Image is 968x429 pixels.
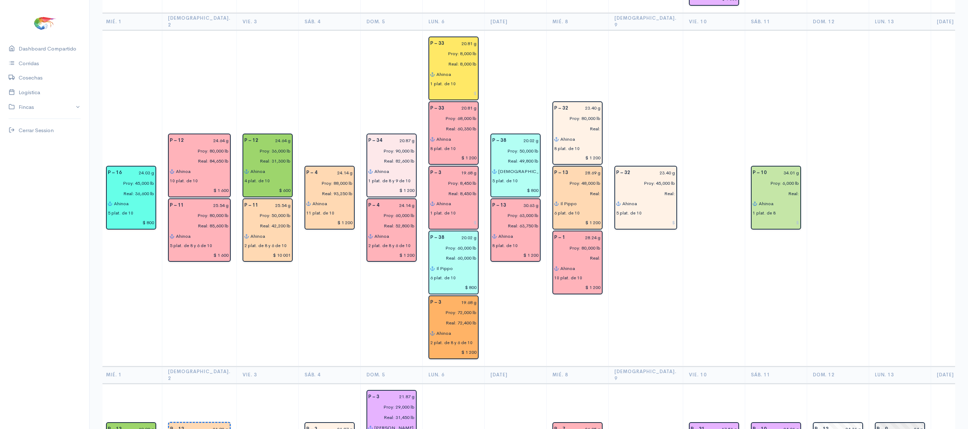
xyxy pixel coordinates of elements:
th: Lun. 6 [422,366,484,384]
div: 1 plat. de 10 [430,81,456,87]
th: Mié. 8 [546,366,608,384]
div: P – 1 [550,232,570,243]
th: Dom. 5 [360,13,422,30]
input: $ [170,250,229,260]
div: Piscina: 33 Peso: 20.81 g Libras Proy: 68,000 lb Libras Reales: 60,350 lb Rendimiento: 88.8% Empa... [428,101,479,165]
input: estimadas [488,210,539,221]
input: pescadas [104,188,154,199]
div: P – 32 [612,168,634,178]
div: P – 3 [364,392,384,402]
input: pescadas [550,188,601,199]
input: estimadas [364,402,415,412]
input: estimadas [166,146,229,156]
div: 1 plat. de 8 y 9 de 10 [368,178,411,184]
div: 8 plat. de 10 [430,145,456,152]
input: pescadas [426,124,477,134]
div: Piscina: 4 Peso: 24.14 g Libras Proy: 88,000 lb Libras Reales: 93,250 lb Rendimiento: 106.0% Empa... [305,166,355,230]
div: 6 plat. de 10 [554,210,580,216]
input: g [322,168,353,178]
input: pescadas [240,156,291,166]
input: estimadas [426,49,477,59]
input: g [387,135,415,146]
input: g [449,232,477,243]
div: Piscina: 16 Peso: 24.03 g Libras Proy: 45,000 lb Libras Reales: 36,600 lb Rendimiento: 81.3% Empa... [106,166,156,230]
div: P – 3 [426,297,446,308]
input: g [572,168,601,178]
input: estimadas [166,210,229,221]
input: estimadas [364,146,415,156]
div: 8 plat. de 10 [492,242,518,249]
input: $ [244,250,291,260]
input: $ [554,217,601,228]
th: [DEMOGRAPHIC_DATA]. 2 [162,13,237,30]
input: estimadas [426,308,477,318]
input: pescadas [166,221,229,231]
div: P – 4 [302,168,322,178]
input: pescadas [426,59,477,69]
th: Vie. 3 [236,366,298,384]
th: Vie. 10 [683,13,745,30]
div: Piscina: 1 Peso: 28.24 g Libras Proy: 80,000 lb Empacadora: Promarisco Gabarra: Ahinoa Plataforma... [552,231,603,294]
input: $ [430,282,477,293]
input: $ [108,217,154,228]
div: P – 10 [748,168,771,178]
input: pescadas [550,124,601,134]
div: Piscina: 34 Peso: 20.87 g Libras Proy: 90,000 lb Libras Reales: 82,600 lb Rendimiento: 91.8% Empa... [366,134,417,197]
div: Piscina: 13 Peso: 28.69 g Libras Proy: 48,000 lb Empacadora: Cofimar Gabarra: Il Pippo Plataforma... [552,166,603,230]
input: g [511,200,539,211]
input: pescadas [240,221,291,231]
input: estimadas [426,113,477,124]
div: P – 32 [550,103,572,114]
th: Dom. 12 [807,366,869,384]
div: Piscina: 33 Peso: 20.81 g Libras Proy: 8,000 lb Libras Reales: 8,000 lb Rendimiento: 100.0% Empac... [428,37,479,100]
input: $ [554,153,601,163]
input: pescadas [550,253,601,264]
div: Piscina: 32 Peso: 23.40 g Libras Proy: 80,000 lb Empacadora: Ceaexport Gabarra: Ahinoa Plataforma... [552,101,603,165]
div: P – 11 [166,200,188,211]
input: estimadas [240,210,291,221]
th: Mié. 8 [546,13,608,30]
input: pescadas [426,253,477,264]
input: pescadas [612,188,675,199]
div: Piscina: 13 Peso: 30.63 g Libras Proy: 63,000 lb Libras Reales: 63,750 lb Rendimiento: 101.2% Emp... [490,198,541,262]
input: g [634,168,675,178]
input: estimadas [748,178,799,188]
div: P – 34 [364,135,387,146]
input: g [449,38,477,49]
div: 4 plat. de 10 [244,178,270,184]
th: [DEMOGRAPHIC_DATA]. 9 [608,13,683,30]
input: estimadas [240,146,291,156]
th: Lun. 13 [869,366,931,384]
div: 11 plat. de 10 [306,210,334,216]
div: Piscina: 10 Peso: 34.01 g Libras Proy: 6,000 lb Empacadora: Total Seafood Gabarra: Ahinoa Platafo... [751,166,801,230]
div: 10 plat. de 10 [554,275,582,281]
div: 5 plat. de 10 [492,178,518,184]
th: [DEMOGRAPHIC_DATA]. 2 [162,366,237,384]
input: estimadas [488,146,539,156]
input: g [188,200,229,211]
th: Sáb. 4 [298,366,360,384]
th: Sáb. 11 [745,366,807,384]
th: Sáb. 4 [298,13,360,30]
th: Lun. 13 [869,13,931,30]
div: P – 11 [240,200,263,211]
div: 8 plat. de 10 [554,145,580,152]
div: Piscina: 38 Peso: 20.02 g Libras Proy: 60,000 lb Libras Reales: 60,000 lb Rendimiento: 100.0% Emp... [428,231,479,294]
input: estimadas [426,243,477,253]
input: g [572,103,601,114]
input: pescadas [426,188,477,199]
div: 5 plat. de 10 [616,210,642,216]
th: Dom. 5 [360,366,422,384]
div: Piscina: 38 Peso: 20.02 g Libras Proy: 50,000 lb Libras Reales: 49,800 lb Rendimiento: 99.6% Empa... [490,134,541,197]
input: $ [170,185,229,196]
input: $ [616,217,675,228]
input: estimadas [364,210,415,221]
input: $ [554,282,601,293]
input: pescadas [302,188,353,199]
input: $ [492,185,539,196]
input: estimadas [550,243,601,253]
div: 5 plat. de 10 [108,210,133,216]
input: $ [430,347,477,357]
input: estimadas [550,178,601,188]
input: pescadas [364,156,415,166]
